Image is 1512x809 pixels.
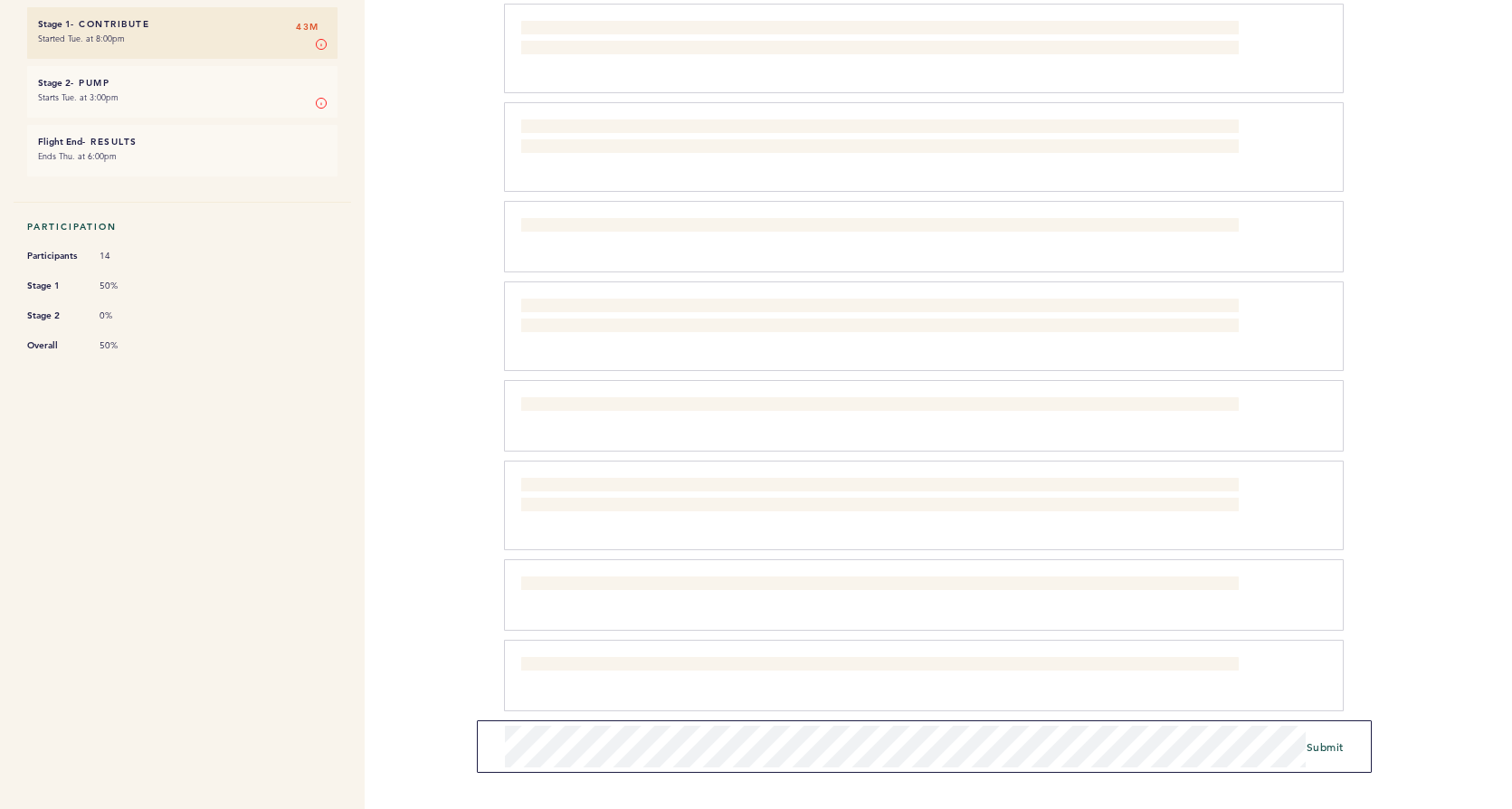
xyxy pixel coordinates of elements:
[521,399,1231,414] span: I think the communication in [GEOGRAPHIC_DATA] was a bit inconsistent and led to challenges contr...
[296,18,319,36] span: 43M
[521,578,824,593] span: It was helpful having the convo tracker sent out every morning
[27,247,81,265] span: Participants
[1307,738,1344,756] button: Submit
[27,277,81,295] span: Stage 1
[27,307,81,325] span: Stage 2
[38,77,327,89] h6: - Pump
[521,480,1193,512] span: Leading up to deadline day updates were provided in the channels somewhat consistently. It tapere...
[38,91,119,103] time: Starts Tue. at 3:00pm
[27,337,81,355] span: Overall
[521,121,1218,154] span: I don't think we did a great job including people that weren't in the small group meetings in our...
[521,300,1240,333] span: There were times when people would be entirely out on a player or concept seemingly without evide...
[100,339,154,352] span: 50%
[38,136,327,148] h6: - Results
[38,77,71,89] small: Stage 2
[521,23,1228,55] span: Up until deadline day, we did an okay job positing relevant updates in the team channels. Sometim...
[521,659,1174,673] span: Not all of the trade talks were recorded on slack so it became difficult for people not in the ro...
[38,136,82,148] small: Flight End
[100,280,154,292] span: 50%
[100,309,154,322] span: 0%
[1307,739,1344,754] span: Submit
[38,150,117,162] time: Ends Thu. at 6:00pm
[521,220,1044,234] span: I feel like our interactions with other teams improved. We had more ongoing dialogue from differe...
[27,221,338,233] h5: Participation
[38,18,71,30] small: Stage 1
[38,18,327,30] h6: - Contribute
[38,33,125,44] time: Started Tue. at 8:00pm
[100,250,154,262] span: 14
